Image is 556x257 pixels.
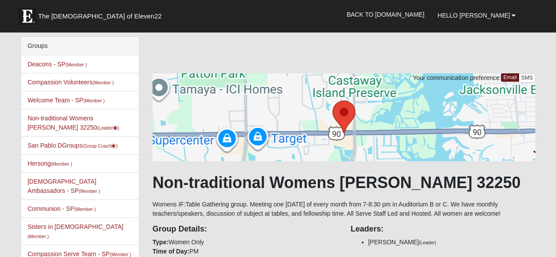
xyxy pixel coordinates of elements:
[74,206,95,212] small: (Member )
[153,239,168,246] strong: Type:
[28,234,49,239] small: (Member )
[38,12,162,21] span: The [DEMOGRAPHIC_DATA] of Eleven22
[153,173,535,192] h1: Non-traditional Womens [PERSON_NAME] 32250
[51,161,72,167] small: (Member )
[28,97,105,104] a: Welcome Team - SP(Member )
[97,125,120,130] small: (Leader )
[14,3,190,25] a: The [DEMOGRAPHIC_DATA] of Eleven22
[21,37,139,55] div: Groups
[28,223,124,239] a: Sisters in [DEMOGRAPHIC_DATA](Member )
[28,79,114,86] a: Compassion Volunteers(Member )
[93,80,114,85] small: (Member )
[28,142,118,149] a: San Pablo DGroups(Group Coach)
[153,224,338,234] h4: Group Details:
[519,73,536,83] a: SMS
[28,61,87,68] a: Deacons - SP(Member )
[351,224,536,234] h4: Leaders:
[28,178,100,194] a: [DEMOGRAPHIC_DATA] Ambassadors - SP(Member )
[84,98,105,103] small: (Member )
[501,73,519,82] a: Email
[438,12,510,19] span: Hello [PERSON_NAME]
[18,7,36,25] img: Eleven22 logo
[79,188,100,194] small: (Member )
[28,115,120,131] a: Non-traditional Womens [PERSON_NAME] 32250(Leader)
[368,238,536,247] li: [PERSON_NAME]
[413,74,501,81] span: Your communication preference:
[28,205,96,212] a: Communion - SP(Member )
[28,160,72,167] a: Hersong(Member )
[340,4,431,25] a: Back to [DOMAIN_NAME]
[82,143,117,148] small: (Group Coach )
[419,240,436,245] small: (Leader)
[431,4,523,26] a: Hello [PERSON_NAME]
[65,62,87,67] small: (Member )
